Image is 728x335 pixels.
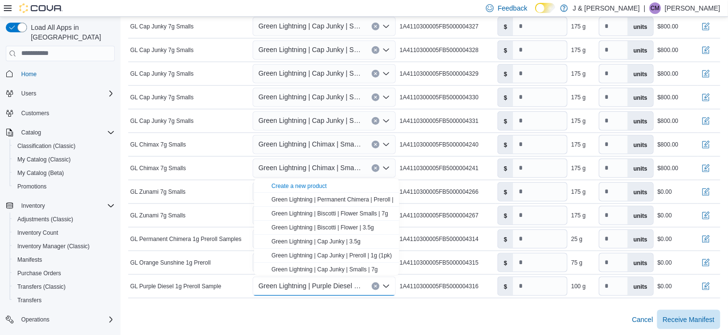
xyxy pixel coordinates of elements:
a: Home [17,68,40,80]
span: Inventory Count [13,227,115,239]
span: GL Zunami 7g Smalls [130,212,186,219]
span: Green Lightning | Cap Junky | Preroll | 1g (1pk) [271,252,392,259]
label: $ [498,230,513,248]
button: My Catalog (Classic) [10,153,119,166]
button: Clear input [372,46,379,54]
span: Green Lightning | Permanent Chimera | Preroll | 1g [271,196,402,203]
span: GL Cap Junky 7g Smalls [130,70,194,78]
label: units [628,254,653,272]
span: 1A4110300005FB5000004331 [400,117,479,125]
div: 175 g [571,164,586,172]
span: My Catalog (Classic) [17,156,71,163]
button: Customers [2,106,119,120]
a: Promotions [13,181,51,192]
div: 175 g [571,70,586,78]
span: Inventory Manager (Classic) [13,241,115,252]
label: units [628,88,653,107]
div: $0.00 [658,212,672,219]
span: Transfers (Classic) [13,281,115,293]
div: $800.00 [658,164,678,172]
a: Manifests [13,254,46,266]
div: $800.00 [658,94,678,101]
span: Operations [21,316,50,323]
button: Inventory [2,199,119,213]
button: Open list of options [382,94,390,101]
div: Cheyenne Mann [649,2,661,14]
div: $800.00 [658,23,678,30]
a: Adjustments (Classic) [13,214,77,225]
label: units [628,277,653,295]
span: Green Lightning | Cap Junky | Smalls | 7g [258,115,362,126]
span: Catalog [17,127,115,138]
span: My Catalog (Classic) [13,154,115,165]
div: 175 g [571,46,586,54]
button: Cancel [628,310,657,329]
span: GL Orange Sunshine 1g Preroll [130,259,211,267]
button: Clear input [372,282,379,290]
label: $ [498,159,513,177]
span: Operations [17,314,115,325]
button: Inventory [17,200,49,212]
a: Classification (Classic) [13,140,80,152]
label: $ [498,206,513,225]
div: $800.00 [658,117,678,125]
span: Green Lightning | Cap Junky | Smalls | 7g [258,44,362,55]
button: Classification (Classic) [10,139,119,153]
div: $800.00 [658,141,678,148]
span: Transfers [17,296,41,304]
button: Green Lightning | Biscotti | Flower Smalls | 7g [254,207,399,221]
span: Inventory Manager (Classic) [17,242,90,250]
div: 25 g [571,235,582,243]
span: GL Chimax 7g Smalls [130,141,186,148]
button: Transfers (Classic) [10,280,119,294]
span: Transfers (Classic) [17,283,66,291]
span: Promotions [17,183,47,190]
span: 1A4110300005FB5000004330 [400,94,479,101]
button: Adjustments (Classic) [10,213,119,226]
span: My Catalog (Beta) [13,167,115,179]
div: 175 g [571,117,586,125]
a: Customers [17,107,53,119]
div: 175 g [571,212,586,219]
label: units [628,112,653,130]
span: Manifests [13,254,115,266]
button: Promotions [10,180,119,193]
div: $0.00 [658,188,672,196]
button: Users [2,87,119,100]
button: Operations [17,314,54,325]
div: $0.00 [658,235,672,243]
span: Green Lightning | Chimax | Smalls | 7g [258,162,362,174]
span: Customers [17,107,115,119]
label: $ [498,65,513,83]
button: My Catalog (Beta) [10,166,119,180]
label: units [628,230,653,248]
input: Dark Mode [535,3,555,13]
span: Customers [21,109,49,117]
img: Cova [19,3,63,13]
button: Transfers [10,294,119,307]
button: Clear input [372,23,379,30]
label: units [628,206,653,225]
p: | [644,2,646,14]
button: Receive Manifest [657,310,720,329]
span: GL Purple Diesel 1g Preroll Sample [130,282,221,290]
button: Close list of options [382,282,390,290]
label: $ [498,135,513,154]
div: $800.00 [658,70,678,78]
button: Users [17,88,40,99]
label: $ [498,254,513,272]
span: Receive Manifest [663,315,715,324]
label: units [628,183,653,201]
a: Transfers (Classic) [13,281,69,293]
span: My Catalog (Beta) [17,169,64,177]
span: GL Cap Junky 7g Smalls [130,46,194,54]
div: 175 g [571,94,586,101]
span: Green Lightning | Cap Junky | Smalls | 7g [258,20,362,32]
button: Clear input [372,70,379,78]
button: Operations [2,313,119,326]
span: Green Lightning | Cap Junky | Smalls | 7g [258,91,362,103]
span: Green Lightning | Biscotti | Flower | 3.5g [271,224,374,231]
label: units [628,159,653,177]
span: Transfers [13,295,115,306]
div: 175 g [571,141,586,148]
